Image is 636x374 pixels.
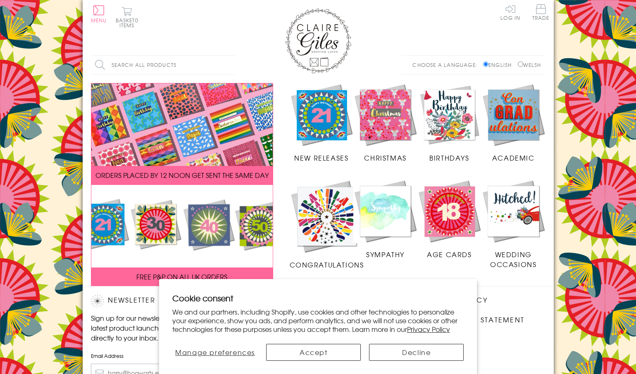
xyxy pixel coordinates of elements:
[95,170,269,180] span: ORDERS PLACED BY 12 NOON GET SENT THE SAME DAY
[266,344,361,361] button: Accept
[412,61,481,69] p: Choose a language:
[353,83,417,163] a: Christmas
[285,8,351,73] img: Claire Giles Greetings Cards
[172,344,258,361] button: Manage preferences
[481,179,545,269] a: Wedding Occasions
[417,83,481,163] a: Birthdays
[490,249,536,269] span: Wedding Occasions
[483,61,516,69] label: English
[500,4,520,20] a: Log In
[427,249,472,259] span: Age Cards
[172,292,464,304] h2: Cookie consent
[91,295,231,307] h2: Newsletter
[91,56,236,74] input: Search all products
[429,153,469,163] span: Birthdays
[91,17,107,24] span: Menu
[364,153,406,163] span: Christmas
[366,249,405,259] span: Sympathy
[483,62,488,67] input: English
[290,260,364,270] span: Congratulations
[369,344,464,361] button: Decline
[518,61,541,69] label: Welsh
[116,7,138,28] button: Basket0 items
[290,179,364,270] a: Congratulations
[492,153,535,163] span: Academic
[91,352,231,360] label: Email Address
[172,308,464,333] p: We and our partners, including Shopify, use cookies and other technologies to personalize your ex...
[175,347,255,357] span: Manage preferences
[532,4,550,20] span: Trade
[353,179,417,259] a: Sympathy
[91,313,231,343] p: Sign up for our newsletter to receive the latest product launches, news and offers directly to yo...
[417,179,481,259] a: Age Cards
[518,62,523,67] input: Welsh
[294,153,348,163] span: New Releases
[532,4,550,22] a: Trade
[136,272,227,282] span: FREE P&P ON ALL UK ORDERS
[481,83,545,163] a: Academic
[91,5,107,23] button: Menu
[119,17,138,29] span: 0 items
[407,324,450,334] a: Privacy Policy
[290,83,354,163] a: New Releases
[227,56,236,74] input: Search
